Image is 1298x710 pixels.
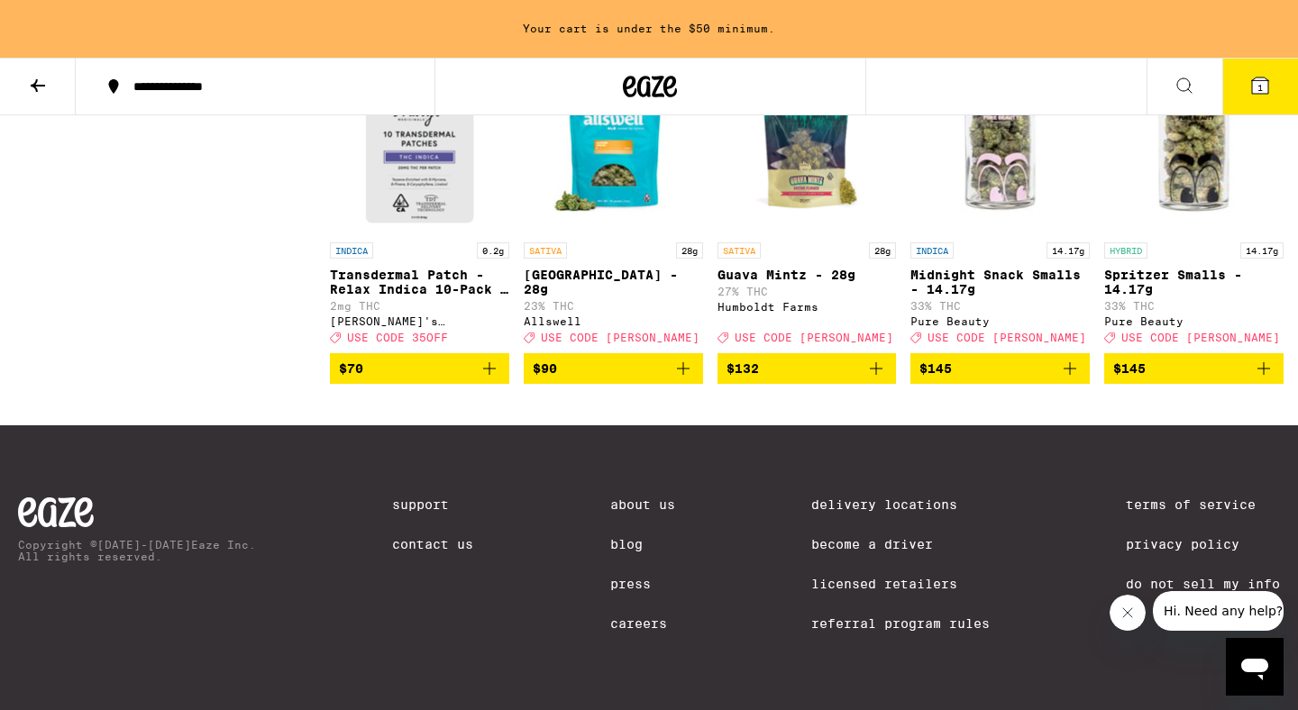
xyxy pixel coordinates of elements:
[524,242,567,259] p: SATIVA
[330,300,509,312] p: 2mg THC
[533,361,557,376] span: $90
[718,53,897,352] a: Open page for Guava Mintz - 28g from Humboldt Farms
[869,242,896,259] p: 28g
[1153,591,1284,631] iframe: Message from company
[1104,315,1284,327] div: Pure Beauty
[1126,577,1280,591] a: Do Not Sell My Info
[910,300,1090,312] p: 33% THC
[910,353,1090,384] button: Add to bag
[524,353,703,384] button: Add to bag
[718,286,897,297] p: 27% THC
[718,53,897,233] img: Humboldt Farms - Guava Mintz - 28g
[477,242,509,259] p: 0.2g
[1126,537,1280,551] a: Privacy Policy
[330,268,509,296] p: Transdermal Patch - Relax Indica 10-Pack - 200mg
[910,268,1090,296] p: Midnight Snack Smalls - 14.17g
[524,268,703,296] p: [GEOGRAPHIC_DATA] - 28g
[718,268,897,282] p: Guava Mintz - 28g
[910,315,1090,327] div: Pure Beauty
[928,332,1086,344] span: USE CODE [PERSON_NAME]
[1113,361,1146,376] span: $145
[718,301,897,313] div: Humboldt Farms
[1104,242,1147,259] p: HYBRID
[910,53,1090,233] img: Pure Beauty - Midnight Snack Smalls - 14.17g
[1226,638,1284,696] iframe: Button to launch messaging window
[718,353,897,384] button: Add to bag
[330,353,509,384] button: Add to bag
[339,361,363,376] span: $70
[541,332,699,344] span: USE CODE [PERSON_NAME]
[1240,242,1284,259] p: 14.17g
[524,53,703,352] a: Open page for Garden Grove - 28g from Allswell
[347,332,448,344] span: USE CODE 35OFF
[1126,497,1280,512] a: Terms of Service
[1104,353,1284,384] button: Add to bag
[1110,595,1146,631] iframe: Close message
[392,497,473,512] a: Support
[610,537,675,551] a: Blog
[524,300,703,312] p: 23% THC
[718,242,761,259] p: SATIVA
[1047,242,1090,259] p: 14.17g
[330,315,509,327] div: [PERSON_NAME]'s Medicinals
[1104,53,1284,352] a: Open page for Spritzer Smalls - 14.17g from Pure Beauty
[1104,300,1284,312] p: 33% THC
[910,242,954,259] p: INDICA
[330,53,509,233] img: Mary's Medicinals - Transdermal Patch - Relax Indica 10-Pack - 200mg
[811,616,990,631] a: Referral Program Rules
[1104,53,1284,233] img: Pure Beauty - Spritzer Smalls - 14.17g
[910,53,1090,352] a: Open page for Midnight Snack Smalls - 14.17g from Pure Beauty
[330,242,373,259] p: INDICA
[1257,82,1263,93] span: 1
[610,616,675,631] a: Careers
[676,242,703,259] p: 28g
[811,497,990,512] a: Delivery Locations
[610,497,675,512] a: About Us
[1104,268,1284,296] p: Spritzer Smalls - 14.17g
[330,53,509,352] a: Open page for Transdermal Patch - Relax Indica 10-Pack - 200mg from Mary's Medicinals
[524,53,703,233] img: Allswell - Garden Grove - 28g
[18,539,256,562] p: Copyright © [DATE]-[DATE] Eaze Inc. All rights reserved.
[392,537,473,551] a: Contact Us
[1222,59,1298,114] button: 1
[610,577,675,591] a: Press
[919,361,952,376] span: $145
[811,577,990,591] a: Licensed Retailers
[811,537,990,551] a: Become a Driver
[524,315,703,327] div: Allswell
[735,332,893,344] span: USE CODE [PERSON_NAME]
[1121,332,1280,344] span: USE CODE [PERSON_NAME]
[727,361,759,376] span: $132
